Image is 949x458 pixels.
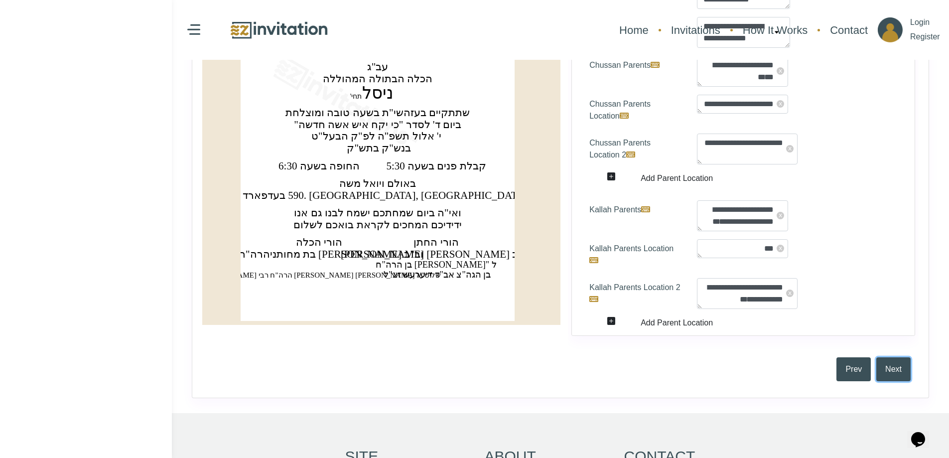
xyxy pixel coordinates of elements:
[197,271,441,279] text: ‏[PERSON_NAME] הרה"ח רבי [PERSON_NAME] [PERSON_NAME] שליט"א‏
[293,219,462,231] text: ‏ידידיכם המחכים לקראת בואכם לשלום‏
[413,236,458,248] text: ‏הורי החתן‏
[777,212,784,219] span: x
[666,17,725,43] a: Invitations
[362,84,394,102] text: ‏ניסל‏
[285,107,470,119] text: ‏שתתקיים בעזהשי"ת בשעה טובה ומוצלחת‏
[633,172,890,184] div: Add Parent Location
[907,418,939,448] iframe: chat widget
[339,177,416,189] text: ‏באולם ויואל משה‏
[341,248,532,260] text: ‏[PERSON_NAME] [PERSON_NAME] וב"ב‏
[582,134,689,164] label: Chussan Parents Location 2
[582,239,689,270] label: Kallah Parents Location
[786,290,794,297] span: x
[825,17,873,43] a: Contact
[294,119,461,131] text: ‏ביום ד' לסדר "כי יקח איש אשה חדשה"‏
[311,130,444,142] text: ‏ י' אלול תשפ"ה לפ"ק הבעל"ט‏
[350,93,362,100] text: ‏תחי'‏
[582,56,689,87] label: Chussan Parents
[294,207,461,219] text: ‏ואי"ה ביום שמחתכם ישמח לבנו גם אנו‏
[386,160,486,172] text: 5:30 קבלת פנים בשעה
[836,357,871,381] button: Prev
[777,245,784,252] span: x
[228,189,528,201] text: ‏590 בעדפארד עוו. [GEOGRAPHIC_DATA], [GEOGRAPHIC_DATA]‏
[582,200,689,231] label: Kallah Parents
[777,67,784,75] span: x
[215,248,423,260] text: ‏בת מחותניהרה"ח מו"ה [PERSON_NAME] וב"ב‏
[278,160,360,172] text: 6:30 החופה בשעה
[344,142,411,154] text: ‏בנש"ק בתש"ק ‏
[382,270,491,280] text: ‏בן הגה"צ אב"ד דיערעש זצ"ל ‏
[910,15,940,44] p: Login Register
[582,95,689,126] label: Chussan Parents Location
[296,236,342,248] text: ‏הורי הכלה‏
[229,19,329,41] img: logo.png
[777,100,784,108] span: x
[633,317,890,329] div: Add Parent Location
[323,73,432,85] text: ‏הכלה הבתולה המהוללה‏
[376,260,496,270] text: ‏בן הרה"ח [PERSON_NAME]"ל ‏
[786,145,794,153] span: x
[367,61,389,73] text: ‏עב"ג‏
[582,278,689,309] label: Kallah Parents Location 2
[614,17,654,43] a: Home
[876,357,911,381] button: Next
[878,17,903,42] img: ico_account.png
